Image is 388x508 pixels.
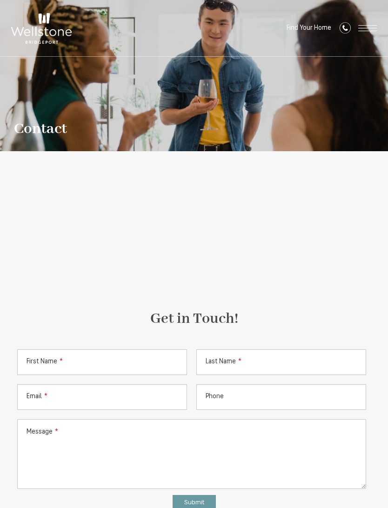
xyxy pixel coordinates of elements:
[287,25,331,32] a: Find Your Home
[17,307,371,331] h2: Get in Touch!
[206,393,224,400] span: Phone
[27,358,57,365] span: First Name
[11,13,72,44] img: Wellstone
[206,358,236,365] span: Last Name
[340,22,351,35] a: Call Us at (253) 642-8681
[184,500,204,506] span: Submit
[27,393,42,400] span: Email
[14,121,67,137] h1: Contact
[358,25,377,31] button: Open Menu
[27,428,53,435] span: Message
